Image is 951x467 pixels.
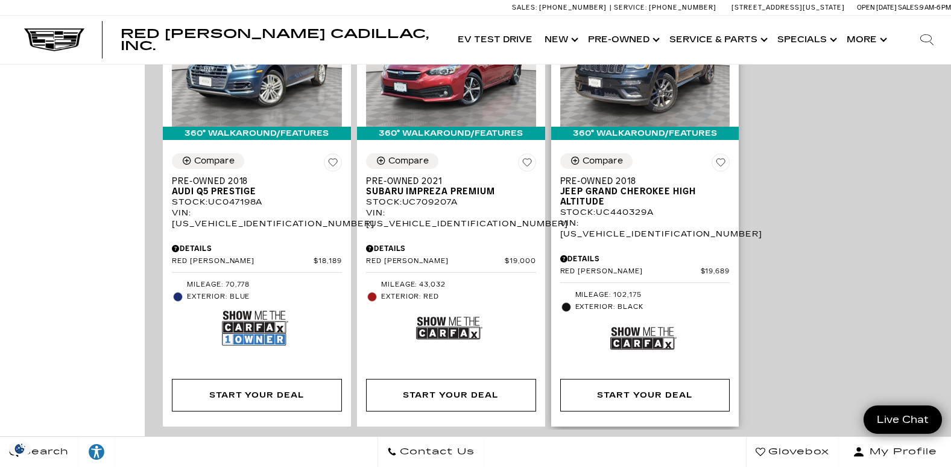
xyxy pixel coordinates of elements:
[324,153,342,176] button: Save Vehicle
[649,4,716,11] span: [PHONE_NUMBER]
[560,176,730,207] a: Pre-Owned 2018Jeep Grand Cherokee High Altitude
[560,207,730,218] div: Stock : UC440329A
[539,16,582,64] a: New
[121,28,440,52] a: Red [PERSON_NAME] Cadillac, Inc.
[663,16,771,64] a: Service & Parts
[898,4,920,11] span: Sales:
[397,443,475,460] span: Contact Us
[209,389,305,402] div: Start Your Deal
[865,443,937,460] span: My Profile
[366,176,536,197] a: Pre-Owned 2021Subaru Impreza Premium
[731,4,845,11] a: [STREET_ADDRESS][US_STATE]
[366,257,505,266] span: Red [PERSON_NAME]
[121,27,429,53] span: Red [PERSON_NAME] Cadillac, Inc.
[575,301,730,313] span: Exterior: Black
[512,4,537,11] span: Sales:
[366,186,527,197] span: Subaru Impreza Premium
[416,306,482,350] img: Show Me the CARFAX Badge
[903,16,951,64] div: Search
[610,316,677,360] img: Show Me the CARFAX Badge
[403,389,498,402] div: Start Your Deal
[560,153,633,169] button: Compare Vehicle
[172,243,342,254] div: Pricing Details - Pre-Owned 2018 Audi Q5 Prestige
[366,176,527,186] span: Pre-Owned 2021
[512,4,610,11] a: Sales: [PHONE_NUMBER]
[920,4,951,11] span: 9 AM-6 PM
[366,379,536,411] div: Start Your Deal
[187,291,342,303] span: Exterior: Blue
[366,243,536,254] div: Pricing Details - Pre-Owned 2021 Subaru Impreza Premium
[78,437,115,467] a: Explore your accessibility options
[172,153,244,169] button: Compare Vehicle
[841,16,891,64] button: More
[172,186,333,197] span: Audi Q5 Prestige
[857,4,897,11] span: Open [DATE]
[172,176,342,197] a: Pre-Owned 2018Audi Q5 Prestige
[314,257,342,266] span: $18,189
[381,291,536,303] span: Exterior: Red
[614,4,647,11] span: Service:
[172,176,333,186] span: Pre-Owned 2018
[712,153,730,176] button: Save Vehicle
[701,267,730,276] span: $19,689
[366,153,438,169] button: Compare Vehicle
[172,257,342,266] a: Red [PERSON_NAME] $18,189
[518,153,536,176] button: Save Vehicle
[222,306,288,350] img: Show Me the CARFAX 1-Owner Badge
[505,257,536,266] span: $19,000
[366,257,536,266] a: Red [PERSON_NAME] $19,000
[366,197,536,208] div: Stock : UC709207A
[539,4,607,11] span: [PHONE_NUMBER]
[19,443,69,460] span: Search
[378,437,484,467] a: Contact Us
[6,442,34,455] img: Opt-Out Icon
[560,186,721,207] span: Jeep Grand Cherokee High Altitude
[560,289,730,301] li: Mileage: 102,175
[551,127,739,140] div: 360° WalkAround/Features
[871,413,935,427] span: Live Chat
[172,197,342,208] div: Stock : UC047198A
[172,257,314,266] span: Red [PERSON_NAME]
[864,405,942,434] a: Live Chat
[366,208,536,229] div: VIN: [US_VEHICLE_IDENTIFICATION_NUMBER]
[6,442,34,455] section: Click to Open Cookie Consent Modal
[560,218,730,240] div: VIN: [US_VEHICLE_IDENTIFICATION_NUMBER]
[172,208,342,229] div: VIN: [US_VEHICLE_IDENTIFICATION_NUMBER]
[582,16,663,64] a: Pre-Owned
[597,389,692,402] div: Start Your Deal
[452,16,539,64] a: EV Test Drive
[560,176,721,186] span: Pre-Owned 2018
[746,437,839,467] a: Glovebox
[366,279,536,291] li: Mileage: 43,032
[560,267,701,276] span: Red [PERSON_NAME]
[194,156,235,167] div: Compare
[172,379,342,411] div: Start Your Deal
[583,156,623,167] div: Compare
[765,443,829,460] span: Glovebox
[771,16,841,64] a: Specials
[560,267,730,276] a: Red [PERSON_NAME] $19,689
[839,437,951,467] button: Open user profile menu
[388,156,429,167] div: Compare
[560,379,730,411] div: Start Your Deal
[163,127,351,140] div: 360° WalkAround/Features
[560,253,730,264] div: Pricing Details - Pre-Owned 2018 Jeep Grand Cherokee High Altitude
[78,443,115,461] div: Explore your accessibility options
[357,127,545,140] div: 360° WalkAround/Features
[24,28,84,51] img: Cadillac Dark Logo with Cadillac White Text
[172,279,342,291] li: Mileage: 70,778
[610,4,719,11] a: Service: [PHONE_NUMBER]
